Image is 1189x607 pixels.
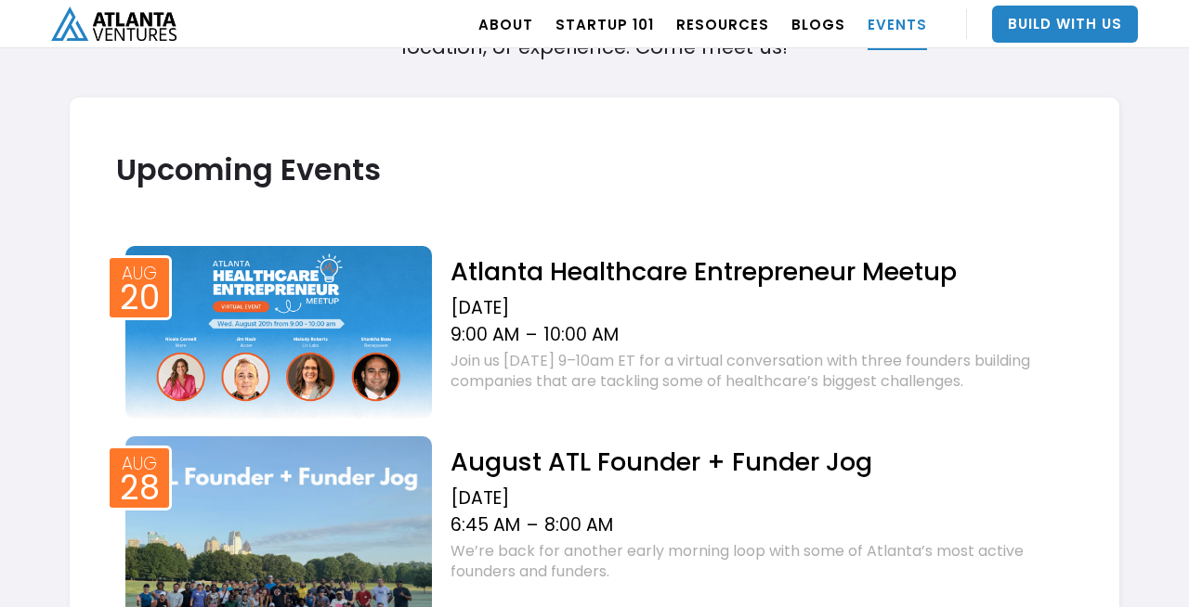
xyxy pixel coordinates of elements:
div: 6:45 AM [451,514,520,536]
div: – [526,324,537,346]
a: Build With Us [992,6,1138,43]
div: – [527,514,538,536]
img: Event thumb [125,246,432,418]
div: 10:00 AM [543,324,619,346]
div: Aug [122,455,157,472]
div: [DATE] [451,297,1073,319]
div: We’re back for another early morning loop with some of Atlanta’s most active founders and funders. [451,541,1073,582]
h2: Atlanta Healthcare Entrepreneur Meetup [451,255,1073,288]
div: 9:00 AM [451,324,519,346]
div: 20 [120,284,160,312]
div: 8:00 AM [544,514,613,536]
h2: Upcoming Events [116,153,1073,186]
div: 28 [120,474,160,502]
h2: August ATL Founder + Funder Jog [451,446,1073,478]
div: Join us [DATE] 9–10am ET for a virtual conversation with three founders building companies that a... [451,351,1073,392]
a: Event thumbAug20Atlanta Healthcare Entrepreneur Meetup[DATE]9:00 AM–10:00 AMJoin us [DATE] 9–10am... [116,241,1073,418]
div: Aug [122,265,157,282]
div: [DATE] [451,487,1073,510]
